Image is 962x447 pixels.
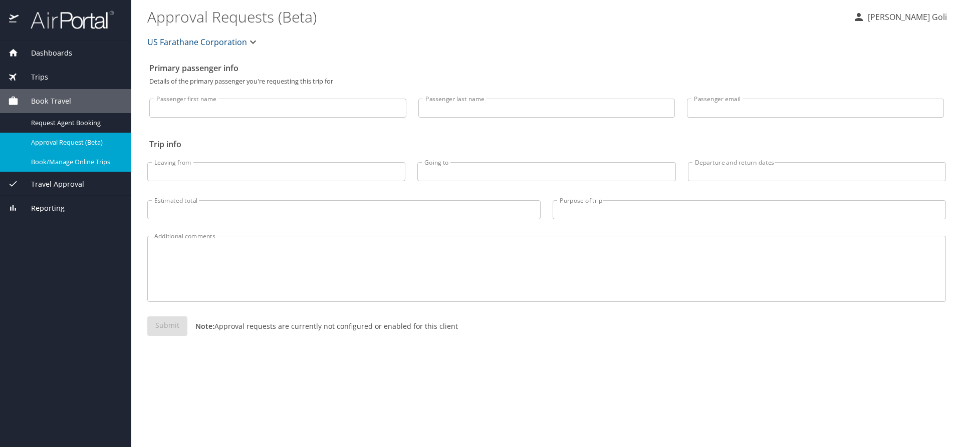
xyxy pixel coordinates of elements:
[19,48,72,59] span: Dashboards
[865,11,947,23] p: [PERSON_NAME] Goli
[149,60,944,76] h2: Primary passenger info
[20,10,114,30] img: airportal-logo.png
[143,32,263,52] button: US Farathane Corporation
[19,96,71,107] span: Book Travel
[149,136,944,152] h2: Trip info
[31,157,119,167] span: Book/Manage Online Trips
[149,78,944,85] p: Details of the primary passenger you're requesting this trip for
[31,118,119,128] span: Request Agent Booking
[147,1,845,32] h1: Approval Requests (Beta)
[195,321,214,331] strong: Note:
[19,179,84,190] span: Travel Approval
[19,203,65,214] span: Reporting
[849,8,951,26] button: [PERSON_NAME] Goli
[31,138,119,147] span: Approval Request (Beta)
[19,72,48,83] span: Trips
[147,35,247,49] span: US Farathane Corporation
[187,321,458,331] p: Approval requests are currently not configured or enabled for this client
[9,10,20,30] img: icon-airportal.png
